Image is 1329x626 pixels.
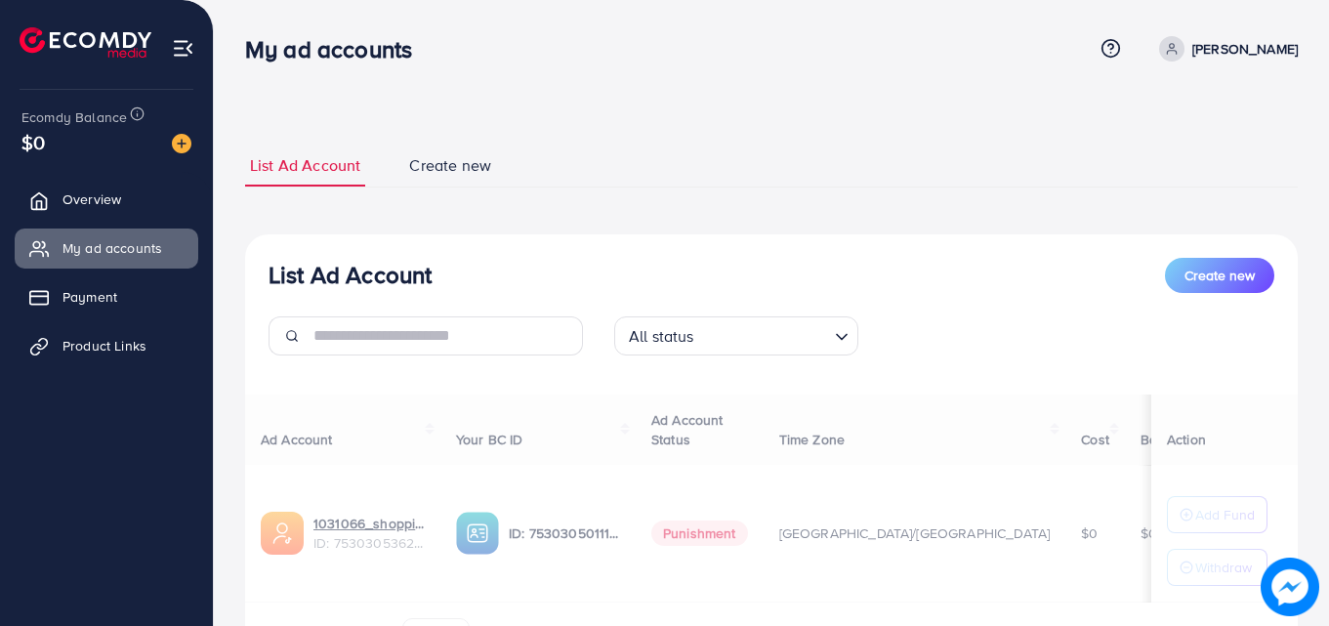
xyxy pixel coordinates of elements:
span: All status [625,322,698,351]
img: logo [20,27,151,58]
span: $0 [21,128,45,156]
h3: List Ad Account [269,261,432,289]
button: Create new [1165,258,1274,293]
div: Search for option [614,316,858,355]
p: [PERSON_NAME] [1192,37,1298,61]
a: My ad accounts [15,229,198,268]
a: Overview [15,180,198,219]
a: Product Links [15,326,198,365]
span: Product Links [62,336,146,355]
img: image [172,134,191,153]
input: Search for option [700,318,827,351]
span: Create new [1184,266,1255,285]
span: Ecomdy Balance [21,107,127,127]
span: My ad accounts [62,238,162,258]
span: List Ad Account [250,154,360,177]
img: image [1261,558,1318,615]
a: Payment [15,277,198,316]
span: Payment [62,287,117,307]
a: [PERSON_NAME] [1151,36,1298,62]
img: menu [172,37,194,60]
span: Overview [62,189,121,209]
span: Create new [409,154,491,177]
h3: My ad accounts [245,35,428,63]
